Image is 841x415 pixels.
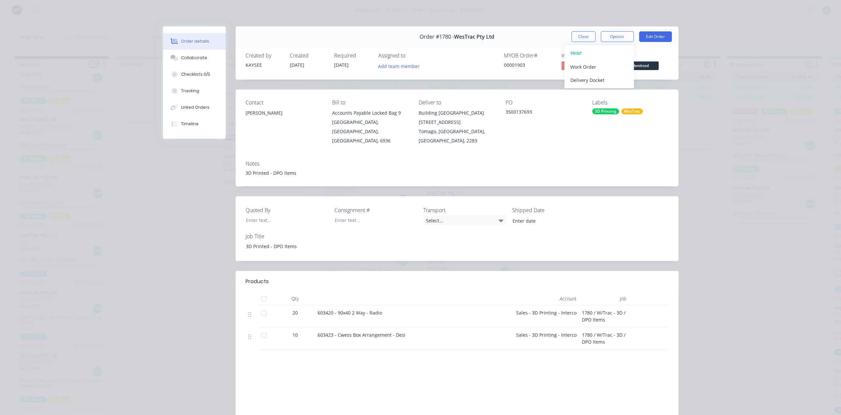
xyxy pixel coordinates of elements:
label: Consignment # [334,206,417,214]
label: Shipped Date [512,206,595,214]
div: Bill to [332,99,408,106]
button: Close [571,31,595,42]
div: 3500137693 [506,108,582,118]
div: Building [GEOGRAPHIC_DATA][STREET_ADDRESS] [419,108,495,127]
div: [GEOGRAPHIC_DATA], [GEOGRAPHIC_DATA], [GEOGRAPHIC_DATA], 6936 [332,118,408,145]
div: Deliver to [419,99,495,106]
button: Timeline [163,116,226,132]
span: WesTrac Pty Ltd [454,34,494,40]
div: Linked Orders [181,104,210,110]
div: Labels [592,99,668,106]
div: Notes [246,161,669,167]
div: [PERSON_NAME] [246,108,322,130]
button: Checklists 0/0 [163,66,226,83]
div: Assigned to [378,53,444,59]
label: Job Title [246,232,328,240]
label: Transport [423,206,506,214]
div: Tomago, [GEOGRAPHIC_DATA], [GEOGRAPHIC_DATA], 2283 [419,127,495,145]
button: Linked Orders [163,99,226,116]
div: MYOB Order # [504,53,554,59]
input: Enter date [508,216,590,226]
div: Products [246,278,269,285]
span: 10 [292,331,298,338]
div: PRINT [570,49,628,58]
div: Contact [246,99,322,106]
div: Timeline [181,121,199,127]
div: 00001903 [504,61,554,68]
button: Submitted [619,61,659,71]
div: Work Order [570,62,628,72]
span: No [561,61,601,70]
label: Quoted By [246,206,328,214]
div: Tracking [181,88,199,94]
div: Invoiced [561,53,611,59]
div: Order details [181,38,209,44]
button: Edit Order [639,31,672,42]
span: Submitted [619,61,659,70]
div: PO [506,99,582,106]
div: Select... [423,215,506,225]
div: Sales - 3D Printing - Interco [513,305,579,327]
button: Tracking [163,83,226,99]
span: 603423 - Cwess Box Arrangement - Desi [318,332,405,338]
div: Qty [275,292,315,305]
div: Checklists 0/0 [181,71,210,77]
span: [DATE] [334,62,349,68]
button: Delivery Docket [564,73,634,87]
span: 20 [292,309,298,316]
div: 3D Printed - DPO Items [241,242,323,251]
div: Account [513,292,579,305]
div: Required [334,53,370,59]
div: 3D Printing [592,108,619,114]
button: Order details [163,33,226,50]
button: Options [601,31,634,42]
div: Status [619,53,669,59]
div: Job [579,292,629,305]
div: 1780 / W/Trac - 3D / DPO Items [579,305,629,327]
div: Delivery Docket [570,75,628,85]
div: KAYSEE [246,61,282,68]
div: Sales - 3D Printing - Interco [513,327,579,350]
div: Created by [246,53,282,59]
button: PRINT [564,47,634,60]
span: [DATE] [290,62,304,68]
div: Accounts Payable Locked Bag 9 [332,108,408,118]
div: [PERSON_NAME] [246,108,322,118]
div: Building [GEOGRAPHIC_DATA][STREET_ADDRESS]Tomago, [GEOGRAPHIC_DATA], [GEOGRAPHIC_DATA], 2283 [419,108,495,145]
div: Collaborate [181,55,207,61]
div: 1780 / W/Trac - 3D / DPO Items [579,327,629,350]
div: 3D Printed - DPO Items [246,170,669,176]
button: Collaborate [163,50,226,66]
button: Add team member [374,61,423,70]
div: Created [290,53,326,59]
span: Order #1780 - [420,34,454,40]
div: WesTrac [621,108,643,114]
span: 603420 - 90x40 2 Way - Radio [318,310,382,316]
button: Add team member [378,61,423,70]
div: Accounts Payable Locked Bag 9[GEOGRAPHIC_DATA], [GEOGRAPHIC_DATA], [GEOGRAPHIC_DATA], 6936 [332,108,408,145]
button: Work Order [564,60,634,73]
